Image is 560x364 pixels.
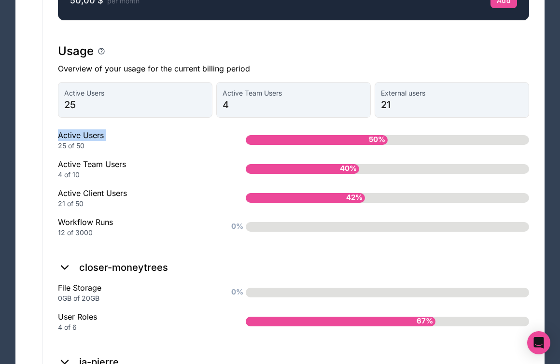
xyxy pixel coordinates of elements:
span: 21 [381,98,523,112]
h2: closer-moneytrees [79,261,168,274]
div: 4 of 10 [58,170,215,180]
span: 4 [223,98,364,112]
span: 67% [414,313,435,329]
div: Active Client Users [58,187,215,209]
span: Active Users [64,88,206,98]
span: 0% [229,219,246,235]
div: Open Intercom Messenger [527,331,550,354]
span: External users [381,88,523,98]
div: 25 of 50 [58,141,215,151]
span: 0% [229,284,246,300]
div: Active Team Users [58,158,215,180]
span: 25 [64,98,206,112]
span: 40% [337,161,359,177]
div: User Roles [58,311,215,332]
div: 4 of 6 [58,322,215,332]
div: Workflow Runs [58,216,215,238]
div: File Storage [58,282,215,303]
span: Active Team Users [223,88,364,98]
div: 12 of 3000 [58,228,215,238]
span: 42% [344,190,365,206]
div: 21 of 50 [58,199,215,209]
div: Active Users [58,129,215,151]
span: 50% [366,132,388,148]
h1: Usage [58,43,94,59]
div: 0GB of 20GB [58,294,215,303]
p: Overview of your usage for the current billing period [58,63,529,74]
